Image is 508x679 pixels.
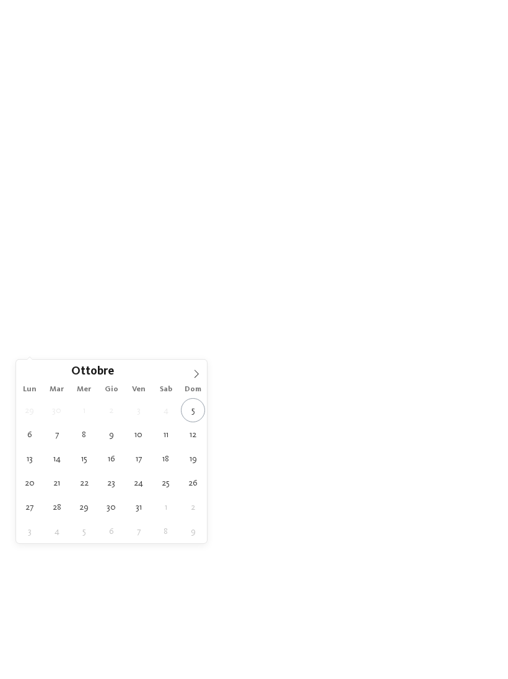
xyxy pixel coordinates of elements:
span: Ottobre 9, 2025 [99,422,123,446]
a: Hotel sulle piste da sci per bambini: divertimento senza confini A contatto con la natura Ricordi... [376,381,483,441]
span: Regione [175,331,211,339]
span: Ottobre 29, 2025 [72,495,96,519]
span: Novembre 4, 2025 [45,519,69,543]
span: Novembre 5, 2025 [72,519,96,543]
span: Ottobre 8, 2025 [72,422,96,446]
span: Novembre 7, 2025 [126,519,151,543]
span: Ottobre 31, 2025 [126,495,151,519]
span: Ottobre 13, 2025 [17,446,42,471]
span: Family Experiences [323,331,380,339]
input: Year [114,365,155,378]
span: Ottobre 24, 2025 [126,471,151,495]
span: Novembre 2, 2025 [181,495,205,519]
span: Ottobre 1, 2025 [72,398,96,422]
span: Ottobre 17, 2025 [126,446,151,471]
span: Arrivo [32,331,68,339]
span: A contatto con la natura [379,394,480,418]
span: Ven [125,386,152,394]
span: Ottobre 18, 2025 [154,446,178,471]
span: Novembre 8, 2025 [154,519,178,543]
span: Ottobre 10, 2025 [126,422,151,446]
span: Sab [152,386,180,394]
span: Ottobre 23, 2025 [99,471,123,495]
span: Mer [71,386,98,394]
span: Ottobre 30, 2025 [99,495,123,519]
span: Ottobre 14, 2025 [45,446,69,471]
span: Ottobre 15, 2025 [72,446,96,471]
span: Ottobre 12, 2025 [181,422,205,446]
span: Settembre 30, 2025 [45,398,69,422]
span: Gio [98,386,125,394]
span: Menu [476,15,496,25]
span: Novembre 9, 2025 [181,519,205,543]
a: Hotel sulle piste da sci per bambini: divertimento senza confini [GEOGRAPHIC_DATA] Da scoprire [259,381,366,441]
span: Novembre 1, 2025 [154,495,178,519]
span: Ricordi d’infanzia [401,418,458,428]
span: Ottobre 2, 2025 [99,398,123,422]
a: trova l’hotel [424,324,492,345]
span: Ottobre 27, 2025 [17,495,42,519]
span: Ottobre 7, 2025 [45,422,69,446]
span: Dov’è che si va? Nel nostro hotel sulle piste da sci per bambini! [39,459,469,505]
span: Dom [180,386,207,394]
span: Ottobre 21, 2025 [45,471,69,495]
span: Ottobre 16, 2025 [99,446,123,471]
span: Ottobre 22, 2025 [72,471,96,495]
span: Ottobre 3, 2025 [126,398,151,422]
span: Ottobre [71,366,114,378]
span: Ottobre 25, 2025 [154,471,178,495]
span: Da scoprire [294,412,331,422]
span: Novembre 6, 2025 [99,519,123,543]
span: I miei desideri [246,331,288,339]
span: Mar [43,386,71,394]
span: Ottobre 20, 2025 [17,471,42,495]
span: Ottobre 6, 2025 [17,422,42,446]
span: Ottobre 11, 2025 [154,422,178,446]
p: Per molte famiglie l'[GEOGRAPHIC_DATA] è la prima scelta quando pensano a una e per ovvie ragioni... [25,513,483,624]
span: Ottobre 4, 2025 [154,398,178,422]
img: Familienhotels Südtirol [446,4,508,35]
span: [GEOGRAPHIC_DATA] [270,399,355,412]
span: Ottobre 28, 2025 [45,495,69,519]
span: Partenza [103,331,139,339]
span: Ottobre 19, 2025 [181,446,205,471]
span: Ottobre 5, 2025 [181,398,205,422]
span: Ottobre 26, 2025 [181,471,205,495]
span: Lun [16,386,43,394]
strong: hotel sulle piste da sci per bambini [235,530,385,539]
span: Settembre 29, 2025 [17,398,42,422]
span: Novembre 3, 2025 [17,519,42,543]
